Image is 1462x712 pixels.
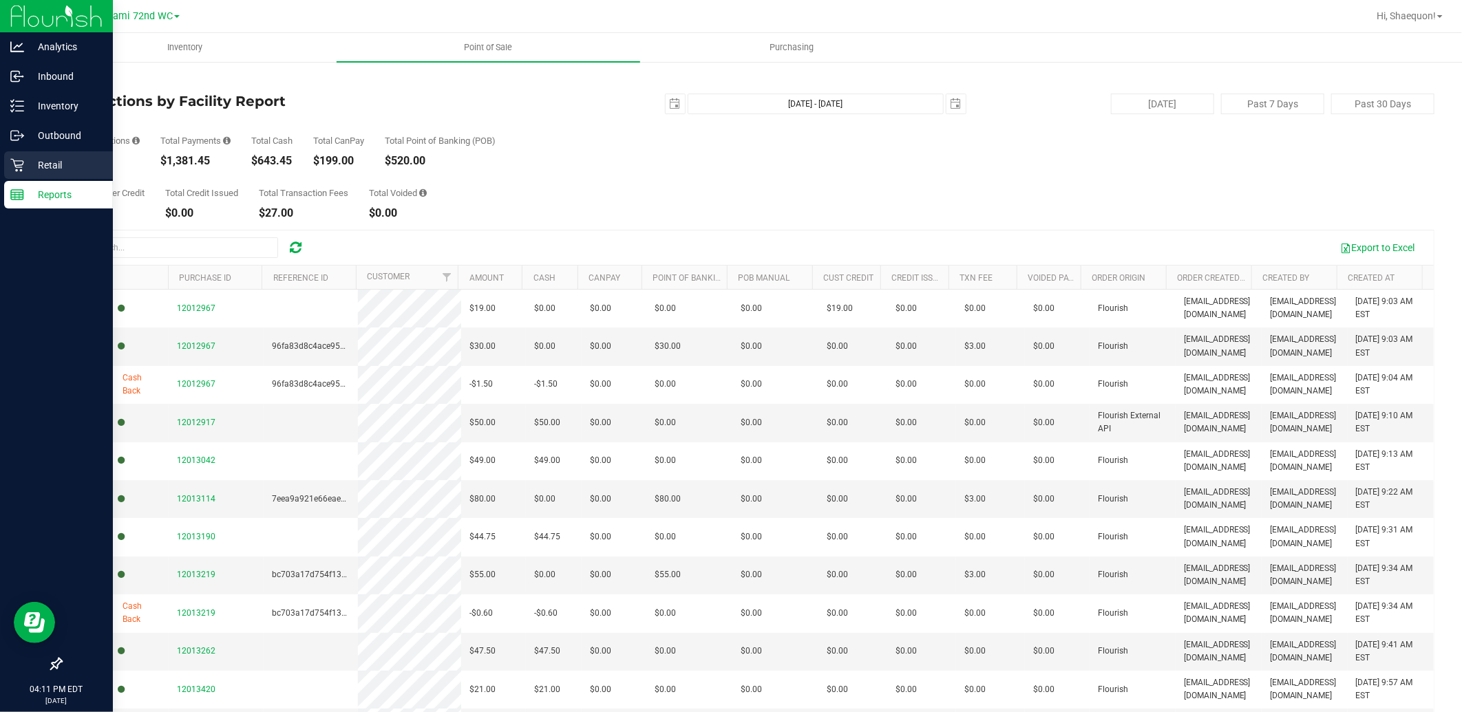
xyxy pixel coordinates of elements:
[223,136,231,145] i: Sum of all successful, non-voided payment transaction amounts, excluding tips and transaction fees.
[896,607,917,620] span: $0.00
[24,127,107,144] p: Outbound
[446,41,531,54] span: Point of Sale
[946,94,966,114] span: select
[10,99,24,113] inline-svg: Inventory
[469,683,496,696] span: $21.00
[741,302,762,315] span: $0.00
[1377,10,1436,21] span: Hi, Shaequon!
[273,273,328,283] a: Reference ID
[132,136,140,145] i: Count of all successful payment transactions, possibly including voids, refunds, and cash-back fr...
[896,683,917,696] span: $0.00
[419,188,427,197] i: Sum of all voided payment transaction amounts, excluding tips and transaction fees.
[6,695,107,706] p: [DATE]
[534,493,555,506] span: $0.00
[1270,562,1339,588] span: [EMAIL_ADDRESS][DOMAIN_NAME]
[1184,295,1253,321] span: [EMAIL_ADDRESS][DOMAIN_NAME]
[251,155,293,166] div: $643.45
[655,340,681,353] span: $30.00
[964,378,986,391] span: $0.00
[1270,448,1339,474] span: [EMAIL_ADDRESS][DOMAIN_NAME]
[1356,448,1426,474] span: [DATE] 9:13 AM EST
[827,607,848,620] span: $0.00
[1270,638,1339,665] span: [EMAIL_ADDRESS][DOMAIN_NAME]
[272,570,413,579] span: bc703a17d754f13d4fd473f986dff3f3
[960,273,993,283] a: Txn Fee
[1033,378,1055,391] span: $0.00
[1098,645,1128,658] span: Flourish
[1098,607,1128,620] span: Flourish
[177,684,215,694] span: 12013420
[534,454,560,467] span: $49.00
[10,129,24,142] inline-svg: Outbound
[469,416,496,429] span: $50.00
[590,416,611,429] span: $0.00
[1184,600,1253,626] span: [EMAIL_ADDRESS][DOMAIN_NAME]
[827,645,848,658] span: $0.00
[964,493,986,506] span: $3.00
[1184,638,1253,665] span: [EMAIL_ADDRESS][DOMAIN_NAME]
[1270,600,1339,626] span: [EMAIL_ADDRESS][DOMAIN_NAME]
[61,94,518,109] h4: Transactions by Facility Report
[655,568,681,581] span: $55.00
[896,568,917,581] span: $0.00
[896,530,917,543] span: $0.00
[896,302,917,315] span: $0.00
[590,340,611,353] span: $0.00
[1184,562,1253,588] span: [EMAIL_ADDRESS][DOMAIN_NAME]
[10,158,24,172] inline-svg: Retail
[1356,486,1426,512] span: [DATE] 9:22 AM EST
[827,530,848,543] span: $0.00
[313,136,364,145] div: Total CanPay
[469,568,496,581] span: $55.00
[1331,94,1434,114] button: Past 30 Days
[964,683,986,696] span: $0.00
[590,378,611,391] span: $0.00
[123,600,160,626] span: Cash Back
[534,378,558,391] span: -$1.50
[590,493,611,506] span: $0.00
[1184,333,1253,359] span: [EMAIL_ADDRESS][DOMAIN_NAME]
[896,378,917,391] span: $0.00
[1098,568,1128,581] span: Flourish
[741,454,762,467] span: $0.00
[738,273,790,283] a: POB Manual
[1098,454,1128,467] span: Flourish
[1098,409,1167,435] span: Flourish External API
[1270,333,1339,359] span: [EMAIL_ADDRESS][DOMAIN_NAME]
[653,273,750,283] a: Point of Banking (POB)
[10,188,24,202] inline-svg: Reports
[177,303,215,313] span: 12012967
[896,340,917,353] span: $0.00
[24,39,107,55] p: Analytics
[640,33,944,62] a: Purchasing
[177,494,215,504] span: 12013114
[469,378,493,391] span: -$1.50
[1184,524,1253,550] span: [EMAIL_ADDRESS][DOMAIN_NAME]
[1356,600,1426,626] span: [DATE] 9:34 AM EST
[655,302,676,315] span: $0.00
[469,340,496,353] span: $30.00
[891,273,949,283] a: Credit Issued
[177,341,215,351] span: 12012967
[964,530,986,543] span: $0.00
[1033,454,1055,467] span: $0.00
[24,68,107,85] p: Inbound
[964,568,986,581] span: $3.00
[14,602,55,643] iframe: Resource center
[160,155,231,166] div: $1,381.45
[123,371,160,398] span: Cash Back
[741,645,762,658] span: $0.00
[534,416,560,429] span: $50.00
[1033,302,1055,315] span: $0.00
[741,530,762,543] span: $0.00
[534,607,558,620] span: -$0.60
[1184,486,1253,512] span: [EMAIL_ADDRESS][DOMAIN_NAME]
[1098,530,1128,543] span: Flourish
[655,645,676,658] span: $0.00
[1348,273,1395,283] a: Created At
[1356,295,1426,321] span: [DATE] 9:03 AM EST
[165,208,238,219] div: $0.00
[1033,340,1055,353] span: $0.00
[179,273,231,283] a: Purchase ID
[1356,333,1426,359] span: [DATE] 9:03 AM EST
